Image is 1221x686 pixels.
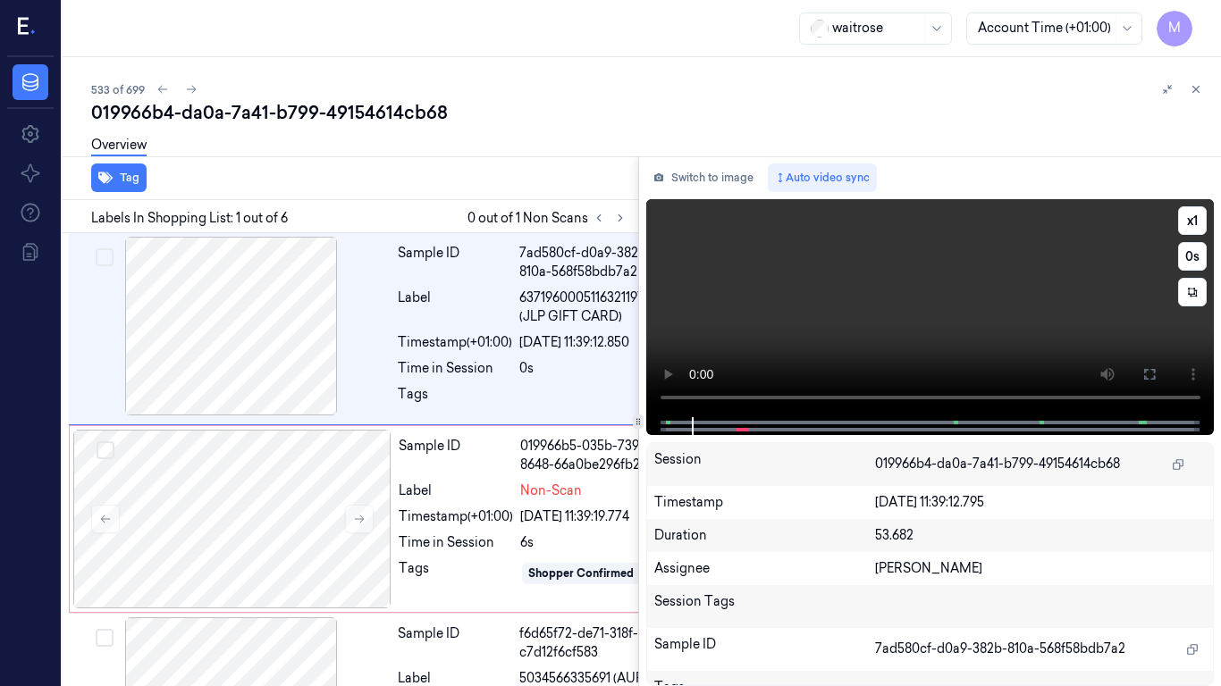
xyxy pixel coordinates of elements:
[91,136,147,156] a: Overview
[875,526,1207,545] div: 53.682
[519,359,673,378] div: 0s
[654,526,875,545] div: Duration
[398,333,512,352] div: Timestamp (+01:00)
[654,493,875,512] div: Timestamp
[91,100,1207,125] div: 019966b4-da0a-7a41-b799-49154614cb68
[398,385,512,414] div: Tags
[91,82,145,97] span: 533 of 699
[519,624,673,662] div: f6d65f72-de71-318f-a137-c7d12f6cf583
[519,289,673,326] span: 63719600051163211974497 (JLP GIFT CARD)
[91,163,147,192] button: Tag
[520,481,582,500] span: Non-Scan
[399,481,513,500] div: Label
[1178,206,1207,235] button: x1
[654,592,875,621] div: Session Tags
[875,640,1125,658] span: 7ad580cf-d0a9-382b-810a-568f58bdb7a2
[96,248,114,266] button: Select row
[399,437,513,474] div: Sample ID
[654,450,875,479] div: Session
[398,359,512,378] div: Time in Session
[467,207,631,229] span: 0 out of 1 Non Scans
[1157,11,1192,46] button: M
[768,163,877,192] button: Auto video sync
[875,559,1207,578] div: [PERSON_NAME]
[519,244,673,281] div: 7ad580cf-d0a9-382b-810a-568f58bdb7a2
[528,565,634,581] div: Shopper Confirmed
[520,437,672,474] div: 019966b5-035b-7398-8648-66a0be296fb2
[96,629,114,647] button: Select row
[520,507,672,526] div: [DATE] 11:39:19.774
[1178,242,1207,271] button: 0s
[399,559,513,588] div: Tags
[399,507,513,526] div: Timestamp (+01:00)
[875,455,1120,473] span: 019966b4-da0a-7a41-b799-49154614cb68
[875,493,1207,512] div: [DATE] 11:39:12.795
[654,559,875,578] div: Assignee
[97,441,114,459] button: Select row
[91,209,288,228] span: Labels In Shopping List: 1 out of 6
[646,163,761,192] button: Switch to image
[519,333,673,352] div: [DATE] 11:39:12.850
[398,289,512,326] div: Label
[520,533,672,552] div: 6s
[654,635,875,664] div: Sample ID
[398,624,512,662] div: Sample ID
[399,533,513,552] div: Time in Session
[398,244,512,281] div: Sample ID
